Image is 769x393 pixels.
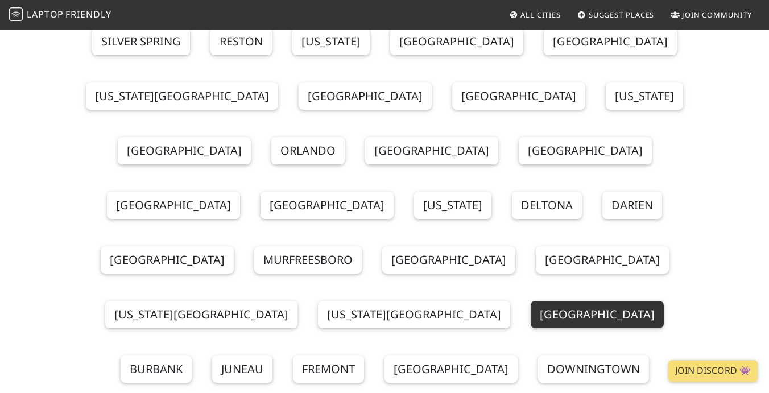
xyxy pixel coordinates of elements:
[9,7,23,21] img: LaptopFriendly
[573,5,659,25] a: Suggest Places
[27,8,64,20] span: Laptop
[385,355,518,383] a: [GEOGRAPHIC_DATA]
[86,82,278,110] a: [US_STATE][GEOGRAPHIC_DATA]
[121,355,192,383] a: Burbank
[365,137,498,164] a: [GEOGRAPHIC_DATA]
[519,137,652,164] a: [GEOGRAPHIC_DATA]
[414,192,491,219] a: [US_STATE]
[254,246,362,274] a: Murfreesboro
[682,10,752,20] span: Join Community
[318,301,510,328] a: [US_STATE][GEOGRAPHIC_DATA]
[212,355,272,383] a: Juneau
[261,192,394,219] a: [GEOGRAPHIC_DATA]
[105,301,297,328] a: [US_STATE][GEOGRAPHIC_DATA]
[92,28,190,55] a: Silver Spring
[292,28,370,55] a: [US_STATE]
[118,137,251,164] a: [GEOGRAPHIC_DATA]
[107,192,240,219] a: [GEOGRAPHIC_DATA]
[505,5,565,25] a: All Cities
[512,192,582,219] a: Deltona
[531,301,664,328] a: [GEOGRAPHIC_DATA]
[382,246,515,274] a: [GEOGRAPHIC_DATA]
[589,10,655,20] span: Suggest Places
[210,28,272,55] a: Reston
[9,5,111,25] a: LaptopFriendly LaptopFriendly
[65,8,111,20] span: Friendly
[299,82,432,110] a: [GEOGRAPHIC_DATA]
[390,28,523,55] a: [GEOGRAPHIC_DATA]
[452,82,585,110] a: [GEOGRAPHIC_DATA]
[101,246,234,274] a: [GEOGRAPHIC_DATA]
[520,10,561,20] span: All Cities
[668,360,758,382] a: Join Discord 👾
[293,355,364,383] a: Fremont
[544,28,677,55] a: [GEOGRAPHIC_DATA]
[271,137,345,164] a: Orlando
[606,82,683,110] a: [US_STATE]
[602,192,662,219] a: Darien
[536,246,669,274] a: [GEOGRAPHIC_DATA]
[666,5,756,25] a: Join Community
[538,355,649,383] a: Downingtown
